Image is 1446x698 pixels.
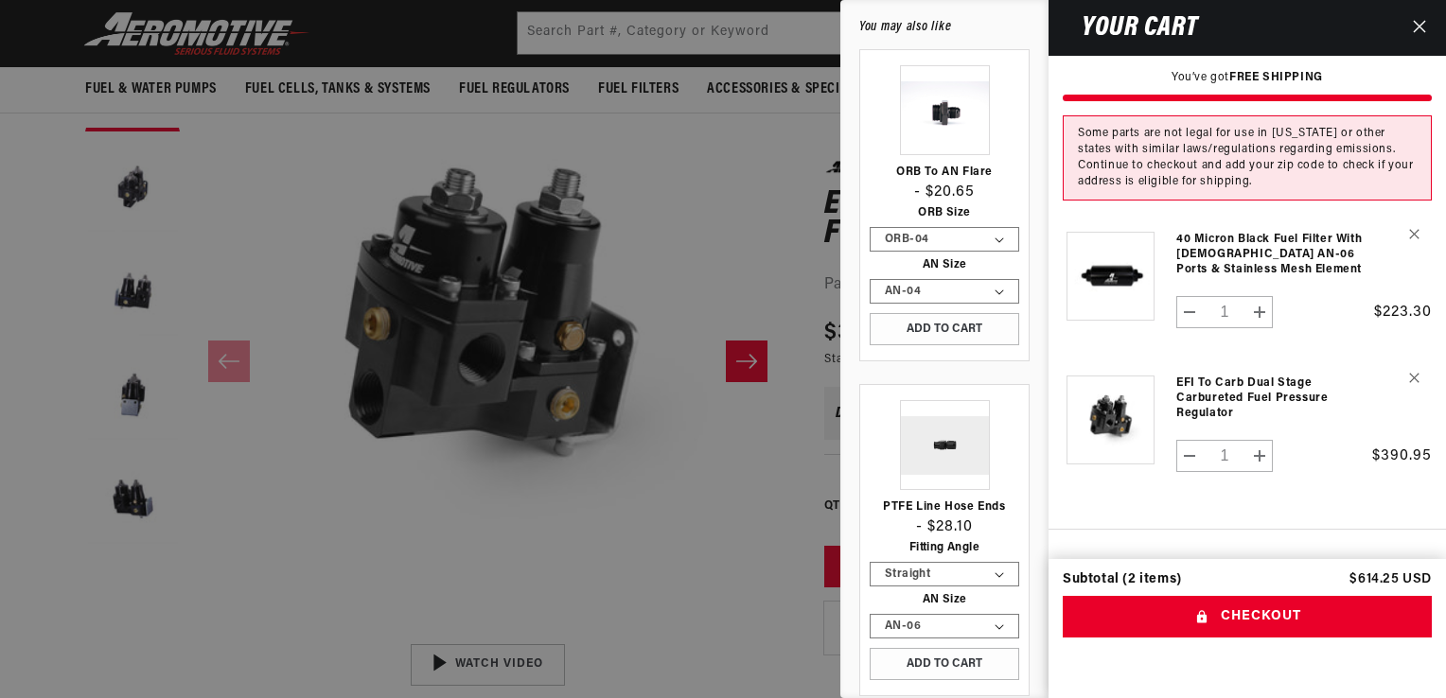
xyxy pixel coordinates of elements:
[1229,72,1323,83] strong: FREE SHIPPING
[1063,16,1197,40] h2: Your cart
[1372,448,1432,463] span: $390.95
[1176,232,1365,277] a: 40 Micron Black Fuel Filter with [DEMOGRAPHIC_DATA] AN-06 Ports & Stainless Mesh Element
[1203,440,1247,472] input: Quantity for EFI to Carb Dual Stage Carbureted Fuel Pressure Regulator
[1398,361,1431,394] button: Remove EFI to Carb Dual Stage Carbureted Fuel Pressure Regulator
[1176,375,1365,421] a: EFI to Carb Dual Stage Carbureted Fuel Pressure Regulator
[1063,637,1432,679] iframe: PayPal-paypal
[1063,70,1432,86] p: You’ve got
[1063,596,1432,638] button: Checkout
[1063,115,1432,200] div: Some parts are not legal for use in [US_STATE] or other states with similar laws/regulations rega...
[1063,573,1182,586] div: Subtotal (2 items)
[1374,305,1432,320] span: $223.30
[1203,296,1247,328] input: Quantity for 40 Micron Black Fuel Filter with Male AN-06 Ports &amp; Stainless Mesh Element
[1349,573,1432,586] p: $614.25 USD
[1398,218,1431,251] button: Remove 40 Micron Black Fuel Filter with Male AN-06 Ports & Stainless Mesh Element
